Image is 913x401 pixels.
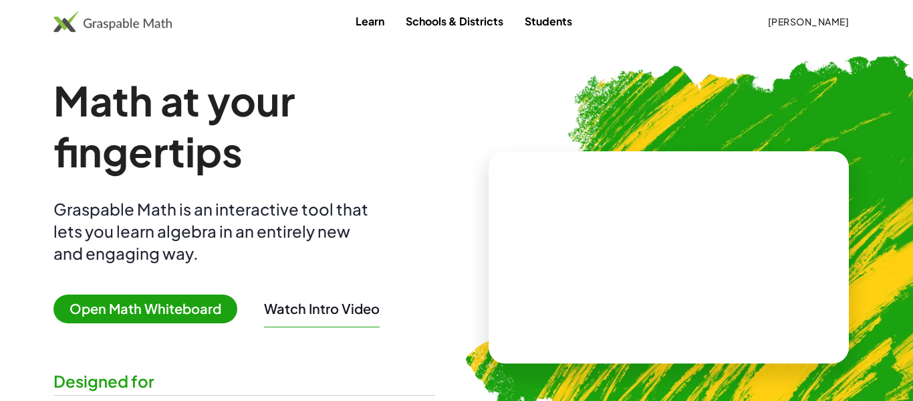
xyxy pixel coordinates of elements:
h1: Math at your fingertips [53,75,435,177]
a: Schools & Districts [395,9,514,33]
div: Designed for [53,370,435,392]
a: Students [514,9,583,33]
button: Watch Intro Video [264,300,380,317]
video: What is this? This is dynamic math notation. Dynamic math notation plays a central role in how Gr... [569,208,769,308]
div: Graspable Math is an interactive tool that lets you learn algebra in an entirely new and engaging... [53,198,374,264]
span: Open Math Whiteboard [53,295,237,323]
button: [PERSON_NAME] [757,9,860,33]
span: [PERSON_NAME] [767,15,849,27]
a: Learn [345,9,395,33]
a: Open Math Whiteboard [53,303,248,317]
